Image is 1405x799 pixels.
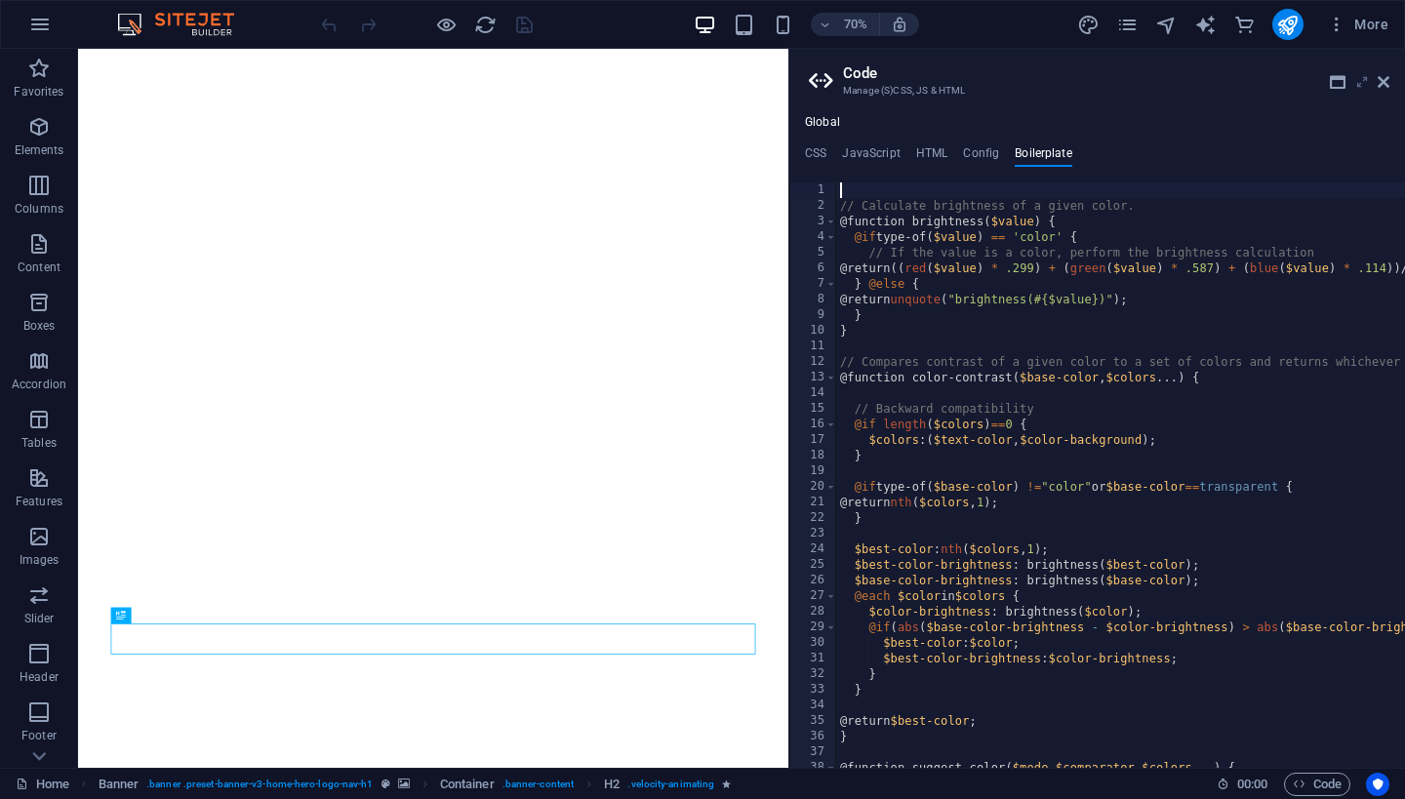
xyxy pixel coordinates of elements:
[790,292,837,307] div: 8
[1272,9,1304,40] button: publish
[473,13,497,36] button: reload
[790,401,837,417] div: 15
[604,773,620,796] span: Click to select. Double-click to edit
[474,14,497,36] i: Reload page
[790,307,837,323] div: 9
[1077,13,1101,36] button: design
[99,773,140,796] span: Click to select. Double-click to edit
[790,448,837,463] div: 18
[1233,13,1257,36] button: commerce
[24,611,55,626] p: Slider
[790,651,837,666] div: 31
[1251,777,1254,791] span: :
[790,339,837,354] div: 11
[112,13,259,36] img: Editor Logo
[916,146,948,168] h4: HTML
[1116,14,1139,36] i: Pages (Ctrl+Alt+S)
[398,779,410,789] i: This element contains a background
[1233,14,1256,36] i: Commerce
[99,773,732,796] nav: breadcrumb
[14,84,63,100] p: Favorites
[1155,13,1179,36] button: navigator
[1217,773,1268,796] h6: Session time
[1327,15,1388,34] span: More
[1194,14,1217,36] i: AI Writer
[627,773,714,796] span: . velocity-animating
[790,526,837,541] div: 23
[843,64,1389,82] h2: Code
[15,201,63,217] p: Columns
[790,182,837,198] div: 1
[790,573,837,588] div: 26
[790,495,837,510] div: 21
[805,146,826,168] h4: CSS
[1116,13,1140,36] button: pages
[790,604,837,619] div: 28
[18,260,60,275] p: Content
[1284,773,1350,796] button: Code
[20,552,60,568] p: Images
[790,744,837,760] div: 37
[1155,14,1178,36] i: Navigator
[790,214,837,229] div: 3
[15,142,64,158] p: Elements
[790,463,837,479] div: 19
[790,432,837,448] div: 17
[840,13,871,36] h6: 70%
[843,82,1350,100] h3: Manage (S)CSS, JS & HTML
[12,377,66,392] p: Accordion
[790,698,837,713] div: 34
[790,260,837,276] div: 6
[1319,9,1396,40] button: More
[790,229,837,245] div: 4
[1237,773,1267,796] span: 00 00
[790,729,837,744] div: 36
[21,435,57,451] p: Tables
[790,682,837,698] div: 33
[1077,14,1100,36] i: Design (Ctrl+Alt+Y)
[381,779,390,789] i: This element is a customizable preset
[502,773,574,796] span: . banner-content
[440,773,495,796] span: Click to select. Double-click to edit
[722,779,731,789] i: Element contains an animation
[963,146,999,168] h4: Config
[790,666,837,682] div: 32
[790,619,837,635] div: 29
[891,16,908,33] i: On resize automatically adjust zoom level to fit chosen device.
[16,494,62,509] p: Features
[790,479,837,495] div: 20
[23,318,56,334] p: Boxes
[805,115,840,131] h4: Global
[790,276,837,292] div: 7
[790,323,837,339] div: 10
[790,557,837,573] div: 25
[434,13,458,36] button: Click here to leave preview mode and continue editing
[790,588,837,604] div: 27
[790,370,837,385] div: 13
[790,760,837,776] div: 38
[1194,13,1218,36] button: text_generator
[790,354,837,370] div: 12
[811,13,880,36] button: 70%
[790,510,837,526] div: 22
[790,198,837,214] div: 2
[1015,146,1072,168] h4: Boilerplate
[146,773,373,796] span: . banner .preset-banner-v3-home-hero-logo-nav-h1
[21,728,57,743] p: Footer
[1293,773,1342,796] span: Code
[16,773,69,796] a: Click to cancel selection. Double-click to open Pages
[790,417,837,432] div: 16
[842,146,900,168] h4: JavaScript
[790,541,837,557] div: 24
[790,713,837,729] div: 35
[790,635,837,651] div: 30
[790,245,837,260] div: 5
[790,385,837,401] div: 14
[20,669,59,685] p: Header
[1366,773,1389,796] button: Usercentrics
